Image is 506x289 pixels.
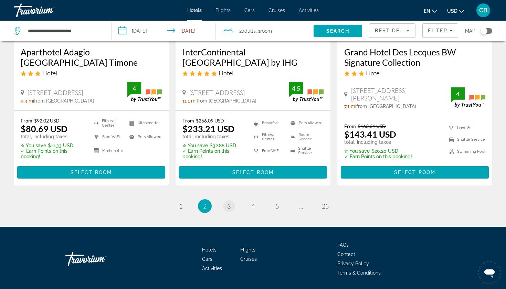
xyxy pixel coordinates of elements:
ins: $143.41 USD [344,129,396,139]
p: $32.88 USD [182,143,245,148]
a: Select Room [17,168,165,175]
img: TrustYou guest rating badge [127,82,162,102]
mat-select: Sort by [375,26,410,35]
li: Shuttle Service [445,135,485,144]
a: Cruises [268,8,285,13]
span: 25 [322,202,329,210]
p: total, including taxes [344,139,412,145]
li: Free WiFi [250,146,287,156]
li: Fitness Center [250,132,287,142]
span: 3 [227,202,231,210]
span: 4 [251,202,255,210]
span: From [344,123,356,129]
span: Adults [242,28,256,34]
span: Select Room [71,170,112,175]
span: Cars [202,256,212,262]
ins: $80.69 USD [21,124,67,134]
span: Select Room [232,170,274,175]
span: en [424,8,430,14]
span: From [182,118,194,124]
a: InterContinental [GEOGRAPHIC_DATA] by IHG [182,47,324,67]
li: Kitchenette [91,146,126,156]
a: Select Room [179,168,327,175]
span: 5 [275,202,279,210]
li: Fitness Center [91,118,126,128]
span: from [GEOGRAPHIC_DATA] [34,98,94,104]
span: Filter [428,28,447,33]
span: 2 [239,26,256,36]
a: Activities [299,8,319,13]
a: Flights [215,8,231,13]
a: FAQs [337,242,349,248]
a: Flights [240,247,255,253]
span: 2 [203,202,207,210]
del: $266.09 USD [196,118,224,124]
div: 4.5 [289,84,303,93]
li: Pets Allowed [287,118,324,128]
span: CB [479,7,487,14]
a: Aparthotel Adagio [GEOGRAPHIC_DATA] Timone [21,47,162,67]
span: [STREET_ADDRESS] [28,89,83,96]
button: Search [314,25,362,37]
img: TrustYou guest rating badge [289,82,324,102]
p: $11.33 USD [21,143,85,148]
span: From [21,118,32,124]
div: 4 [127,84,141,93]
a: Terms & Conditions [337,270,381,276]
span: Select Room [394,170,435,175]
a: Go Home [65,249,134,269]
div: 4 [451,90,465,98]
span: Hotel [366,69,381,77]
img: TrustYou guest rating badge [451,87,485,108]
li: Pets Allowed [126,132,162,142]
div: 3 star Hotel [21,69,162,77]
input: Search hotel destination [27,26,101,36]
a: Grand Hotel Des Lecques BW Signature Collection [344,47,485,67]
span: Contact [337,251,355,257]
p: total, including taxes [182,134,245,139]
button: Change language [424,6,437,16]
button: Toggle map [475,28,492,34]
p: ✓ Earn Points on this booking! [182,148,245,159]
div: 3 star Hotel [344,69,485,77]
span: ✮ You save [21,143,46,148]
a: Privacy Policy [337,261,369,266]
p: $20.20 USD [344,148,412,154]
a: Activities [202,266,222,271]
span: from [GEOGRAPHIC_DATA] [356,104,416,109]
span: 9.3 mi [21,98,34,104]
span: Map [465,26,475,36]
button: Filters [422,23,458,38]
li: Free WiFi [445,123,485,132]
li: Room Service [287,132,324,142]
span: Search [326,28,350,34]
a: Hotels [187,8,202,13]
button: Travelers: 2 adults, 0 children [216,21,314,41]
span: 11.1 mi [182,98,197,104]
span: ... [299,202,303,210]
a: Hotels [202,247,217,253]
button: User Menu [474,3,492,18]
li: Shuttle Service [287,146,324,156]
button: Select check in and out date [112,21,216,41]
del: $163.61 USD [358,123,386,129]
span: [STREET_ADDRESS][PERSON_NAME] [351,87,451,102]
span: ✮ You save [344,148,370,154]
a: Cruises [240,256,257,262]
a: Cars [244,8,255,13]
